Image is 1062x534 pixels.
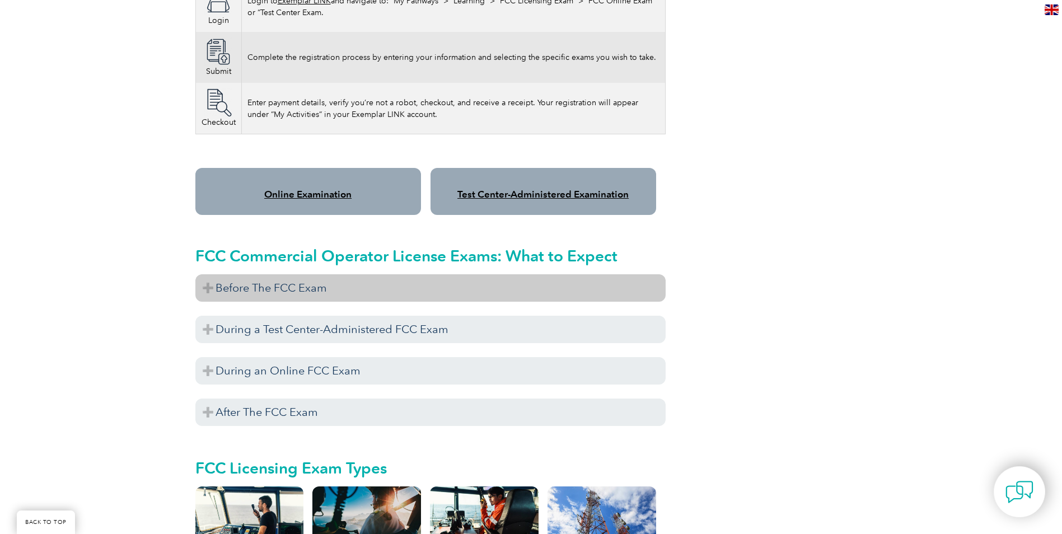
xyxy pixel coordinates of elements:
td: Checkout [195,83,241,134]
h2: FCC Licensing Exam Types [195,459,666,477]
td: Complete the registration process by entering your information and selecting the specific exams y... [241,32,665,83]
td: Submit [195,32,241,83]
h3: Before The FCC Exam [195,274,666,302]
a: Online Examination [264,189,352,200]
a: Test Center-Administered Examination [457,189,629,200]
img: en [1045,4,1059,15]
img: contact-chat.png [1005,478,1033,506]
h3: During a Test Center-Administered FCC Exam [195,316,666,343]
a: BACK TO TOP [17,510,75,534]
h2: FCC Commercial Operator License Exams: What to Expect [195,247,666,265]
h3: During an Online FCC Exam [195,357,666,385]
td: Enter payment details, verify you’re not a robot, checkout, and receive a receipt. Your registrat... [241,83,665,134]
h3: After The FCC Exam [195,399,666,426]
